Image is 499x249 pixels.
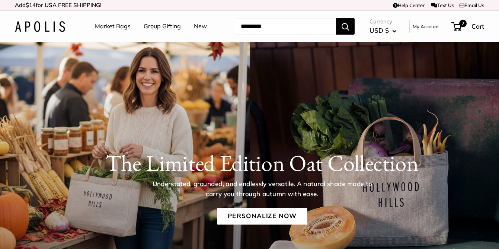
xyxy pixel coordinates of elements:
[15,21,65,32] img: Apolis
[452,20,484,32] a: 2 Cart
[39,150,485,176] h1: The Limited Edition Oat Collection
[235,18,336,35] input: Search...
[431,2,454,8] a: Text Us
[471,22,484,30] span: Cart
[147,179,377,199] p: Understated, grounded, and endlessly versatile. A natural shade made to carry you through autumn ...
[144,21,181,32] a: Group Gifting
[370,16,397,27] span: Currency
[459,20,467,27] span: 2
[217,208,307,225] a: Personalize Now
[194,21,207,32] a: New
[413,22,439,31] a: My Account
[460,2,484,8] a: Email Us
[95,21,131,32] a: Market Bags
[370,25,397,36] button: USD $
[336,18,355,35] button: Search
[393,2,425,8] a: Help Center
[370,26,389,34] span: USD $
[26,1,36,9] span: $14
